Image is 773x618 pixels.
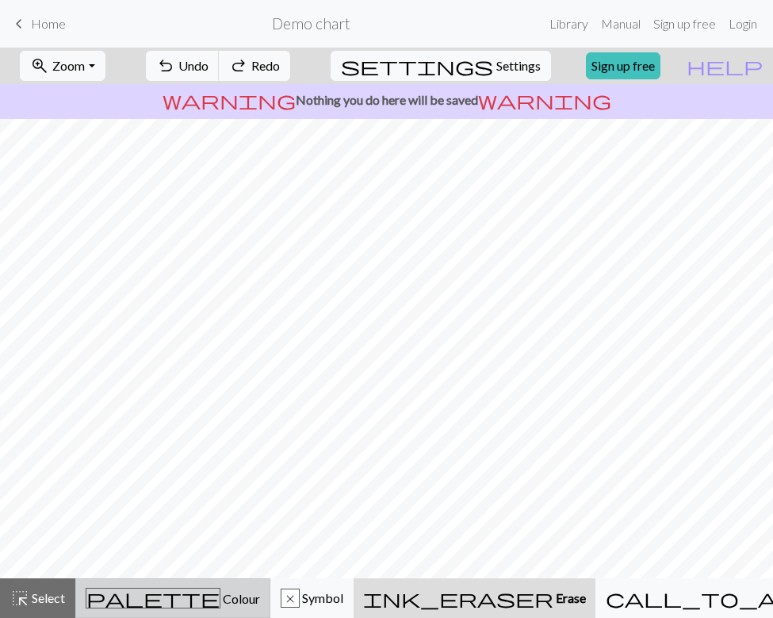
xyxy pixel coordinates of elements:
[553,590,586,605] span: Erase
[478,89,611,111] span: warning
[29,590,65,605] span: Select
[10,587,29,609] span: highlight_alt
[219,51,290,81] button: Redo
[341,55,493,77] span: settings
[146,51,220,81] button: Undo
[647,8,722,40] a: Sign up free
[52,58,85,73] span: Zoom
[270,578,354,618] button: x Symbol
[272,14,350,33] h2: Demo chart
[300,590,343,605] span: Symbol
[75,578,270,618] button: Colour
[251,58,280,73] span: Redo
[31,16,66,31] span: Home
[722,8,763,40] a: Login
[586,52,660,79] a: Sign up free
[163,89,296,111] span: warning
[220,591,260,606] span: Colour
[363,587,553,609] span: ink_eraser
[496,56,541,75] span: Settings
[354,578,595,618] button: Erase
[281,589,299,608] div: x
[20,51,105,81] button: Zoom
[30,55,49,77] span: zoom_in
[543,8,595,40] a: Library
[341,56,493,75] i: Settings
[178,58,209,73] span: Undo
[86,587,220,609] span: palette
[10,13,29,35] span: keyboard_arrow_left
[10,10,66,37] a: Home
[6,90,767,109] p: Nothing you do here will be saved
[687,55,763,77] span: help
[595,8,647,40] a: Manual
[229,55,248,77] span: redo
[156,55,175,77] span: undo
[331,51,551,81] button: SettingsSettings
